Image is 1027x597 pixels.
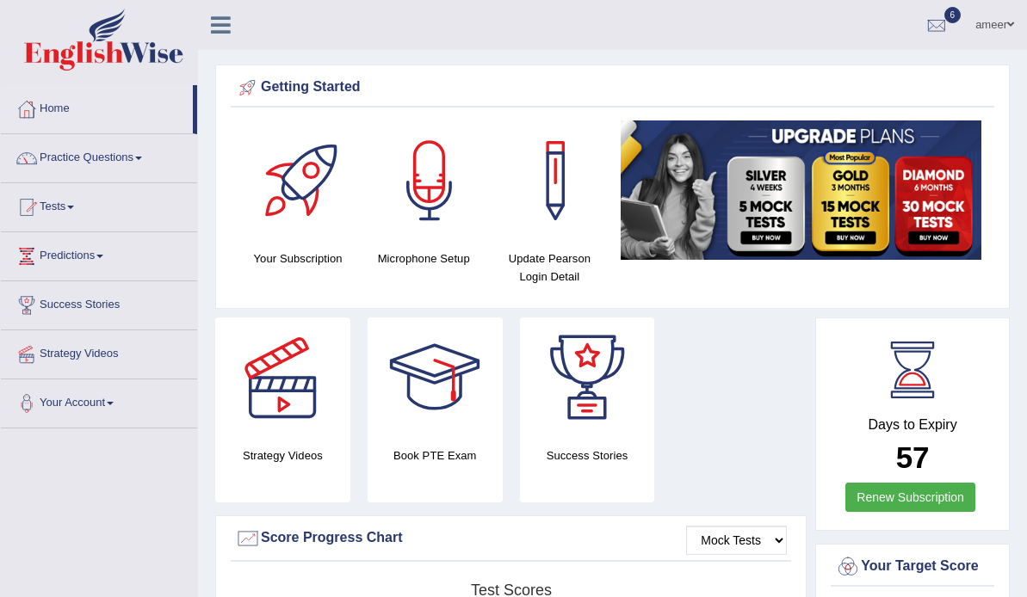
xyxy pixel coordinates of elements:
[520,446,655,465] h4: Success Stories
[1,85,193,128] a: Home
[944,7,962,23] span: 6
[1,330,197,373] a: Strategy Videos
[1,281,197,324] a: Success Stories
[621,120,981,260] img: small5.jpg
[1,183,197,226] a: Tests
[845,483,975,512] a: Renew Subscription
[244,249,352,268] h4: Your Subscription
[369,249,478,268] h4: Microphone Setup
[368,446,503,465] h4: Book PTE Exam
[1,379,197,422] a: Your Account
[1,134,197,177] a: Practice Questions
[235,526,787,551] div: Score Progress Chart
[835,554,990,580] div: Your Target Score
[215,446,350,465] h4: Strategy Videos
[235,75,990,101] div: Getting Started
[835,417,990,433] h4: Days to Expiry
[896,440,930,474] b: 57
[1,232,197,275] a: Predictions
[495,249,603,286] h4: Update Pearson Login Detail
